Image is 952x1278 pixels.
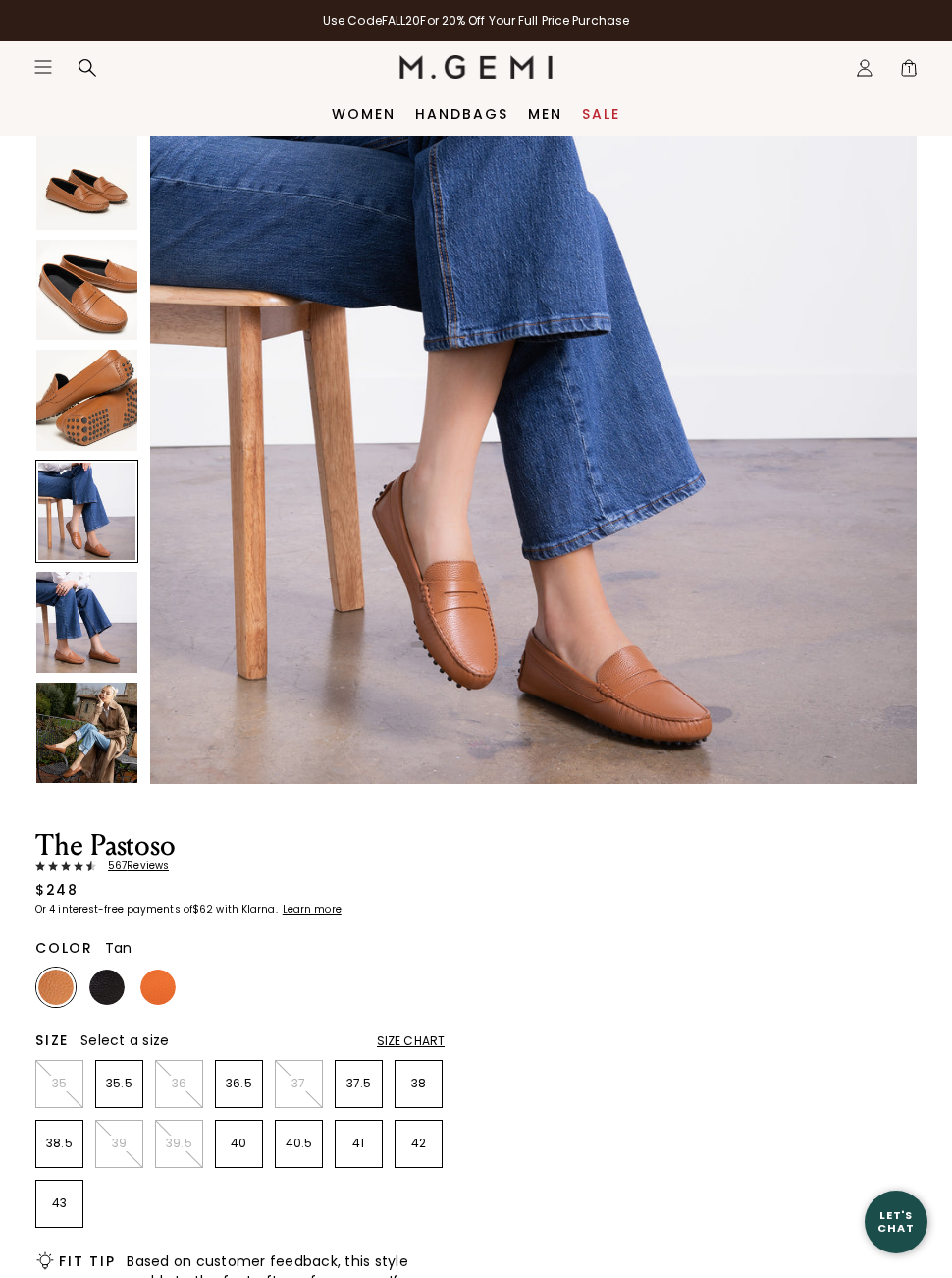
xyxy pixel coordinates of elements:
p: 36.5 [216,1076,262,1091]
span: 567 Review s [96,861,169,872]
p: 40 [216,1136,262,1151]
span: 1 [899,62,919,82]
a: Women [332,106,396,122]
p: 35 [36,1076,82,1091]
h2: Fit Tip [59,1253,115,1269]
div: Size Chart [377,1033,445,1049]
p: 37.5 [336,1076,382,1091]
klarna-placement-style-amount: $62 [192,902,213,917]
klarna-placement-style-body: Or 4 interest-free payments of [35,902,192,917]
img: The Pastoso [36,240,137,341]
p: 37 [276,1076,322,1091]
h2: Color [35,940,93,956]
a: Learn more [281,904,342,916]
a: Handbags [415,106,508,122]
img: Tan [38,970,74,1005]
p: 39.5 [156,1136,202,1151]
p: 40.5 [276,1136,322,1151]
img: The Pastoso [36,683,137,784]
a: 567Reviews [35,861,445,872]
klarna-placement-style-body: with Klarna [216,902,280,917]
img: The Pastoso [36,350,137,451]
p: 38 [396,1076,442,1091]
img: The Pastoso [150,17,917,784]
p: 38.5 [36,1136,82,1151]
strong: FALL20 [382,12,421,28]
img: M.Gemi [399,55,554,79]
a: Men [528,106,562,122]
span: Select a size [80,1030,169,1050]
img: Orangina [140,970,176,1005]
p: 35.5 [96,1076,142,1091]
img: The Pastoso [36,572,137,673]
h2: Size [35,1032,69,1048]
p: 41 [336,1136,382,1151]
div: $248 [35,880,78,900]
div: Let's Chat [865,1209,927,1234]
klarna-placement-style-cta: Learn more [283,902,342,917]
img: Black [89,970,125,1005]
p: 39 [96,1136,142,1151]
p: 43 [36,1195,82,1211]
p: 36 [156,1076,202,1091]
img: The Pastoso [36,129,137,230]
button: Open site menu [33,57,53,77]
p: 42 [396,1136,442,1151]
a: Sale [582,106,620,122]
span: Tan [105,938,132,958]
h1: The Pastoso [35,831,445,861]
